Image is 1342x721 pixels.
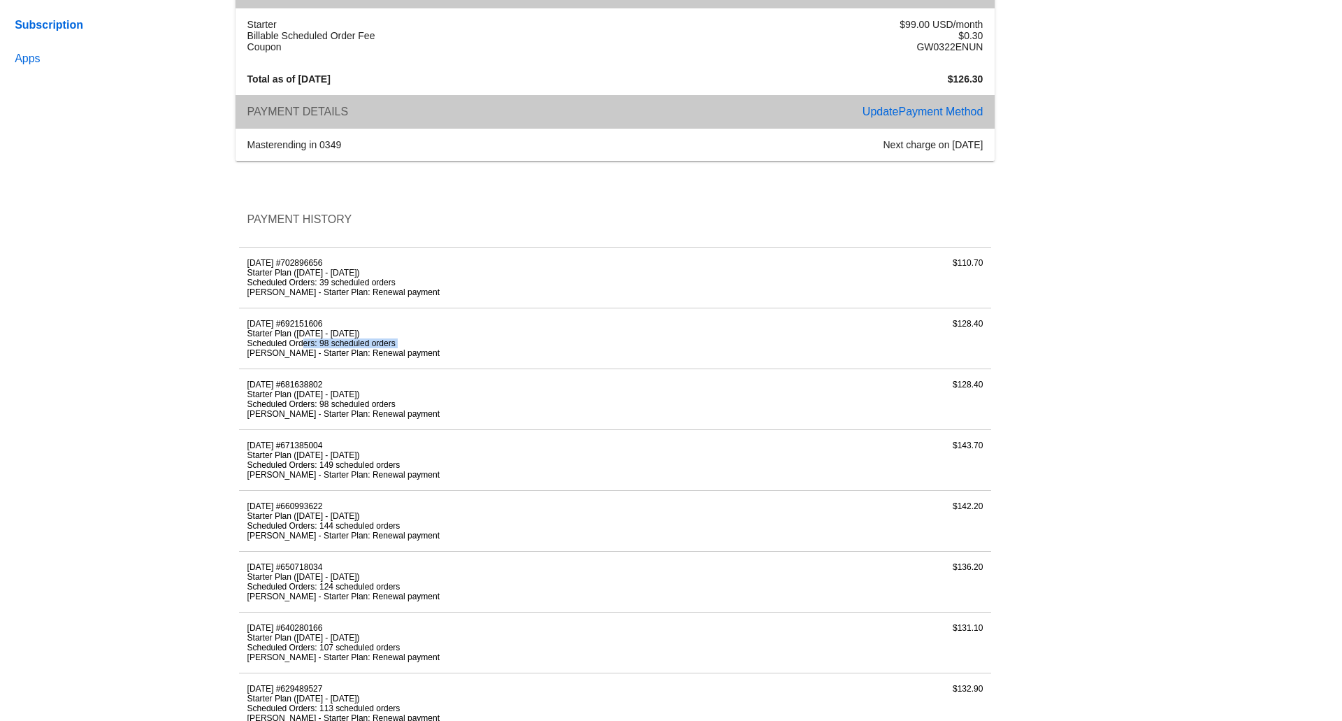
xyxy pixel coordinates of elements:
span: master [247,139,277,150]
li: Starter Plan ([DATE] - [DATE]) [247,511,733,521]
div: Billable Scheduled Order Fee [239,30,615,41]
strong: Total as of [DATE] [247,73,331,85]
div: [DATE] #640280166 [239,623,740,662]
div: $99.00 USD/month [615,19,991,30]
li: Starter Plan ([DATE] - [DATE]) [247,572,733,582]
div: Coupon [239,41,615,52]
div: $0.30 [615,30,991,41]
div: $142.20 [740,501,991,541]
div: Next charge on [DATE] [615,139,991,150]
li: [PERSON_NAME] - Starter Plan: Renewal payment [247,531,733,541]
div: [DATE] #671385004 [239,441,740,480]
a: UpdatePayment Method [863,106,983,117]
li: [PERSON_NAME] - Starter Plan: Renewal payment [247,592,733,601]
span: Payment Details [247,106,349,117]
li: Scheduled Orders: 39 scheduled orders [247,278,733,287]
div: [DATE] #692151606 [239,319,740,358]
div: $143.70 [740,441,991,480]
div: GW0322ENUN [615,41,991,52]
li: [PERSON_NAME] - Starter Plan: Renewal payment [247,348,733,358]
span: Payment Method [898,106,983,117]
div: [DATE] #650718034 [239,562,740,601]
div: [DATE] #702896656 [239,258,740,297]
li: Scheduled Orders: 144 scheduled orders [247,521,733,531]
li: Starter Plan ([DATE] - [DATE]) [247,329,733,338]
li: [PERSON_NAME] - Starter Plan: Renewal payment [247,409,733,419]
span: Payment History [247,213,352,225]
div: $131.10 [740,623,991,662]
div: $110.70 [740,258,991,297]
li: Scheduled Orders: 124 scheduled orders [247,582,733,592]
li: Starter Plan ([DATE] - [DATE]) [247,633,733,643]
li: Scheduled Orders: 113 scheduled orders [247,704,733,713]
li: Starter Plan ([DATE] - [DATE]) [247,450,733,460]
div: [DATE] #660993622 [239,501,740,541]
div: Starter [239,19,615,30]
li: Starter Plan ([DATE] - [DATE]) [247,268,733,278]
li: Scheduled Orders: 98 scheduled orders [247,338,733,348]
strong: $126.30 [948,73,983,85]
li: Scheduled Orders: 149 scheduled orders [247,460,733,470]
div: $128.40 [740,319,991,358]
div: ending in 0349 [239,139,615,150]
li: [PERSON_NAME] - Starter Plan: Renewal payment [247,287,733,297]
a: Subscription [12,8,212,42]
div: $128.40 [740,380,991,419]
li: [PERSON_NAME] - Starter Plan: Renewal payment [247,470,733,480]
li: Starter Plan ([DATE] - [DATE]) [247,390,733,399]
li: Scheduled Orders: 107 scheduled orders [247,643,733,652]
a: Apps [12,42,212,76]
li: Scheduled Orders: 98 scheduled orders [247,399,733,409]
li: Starter Plan ([DATE] - [DATE]) [247,694,733,704]
div: [DATE] #681638802 [239,380,740,419]
div: $136.20 [740,562,991,601]
li: [PERSON_NAME] - Starter Plan: Renewal payment [247,652,733,662]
